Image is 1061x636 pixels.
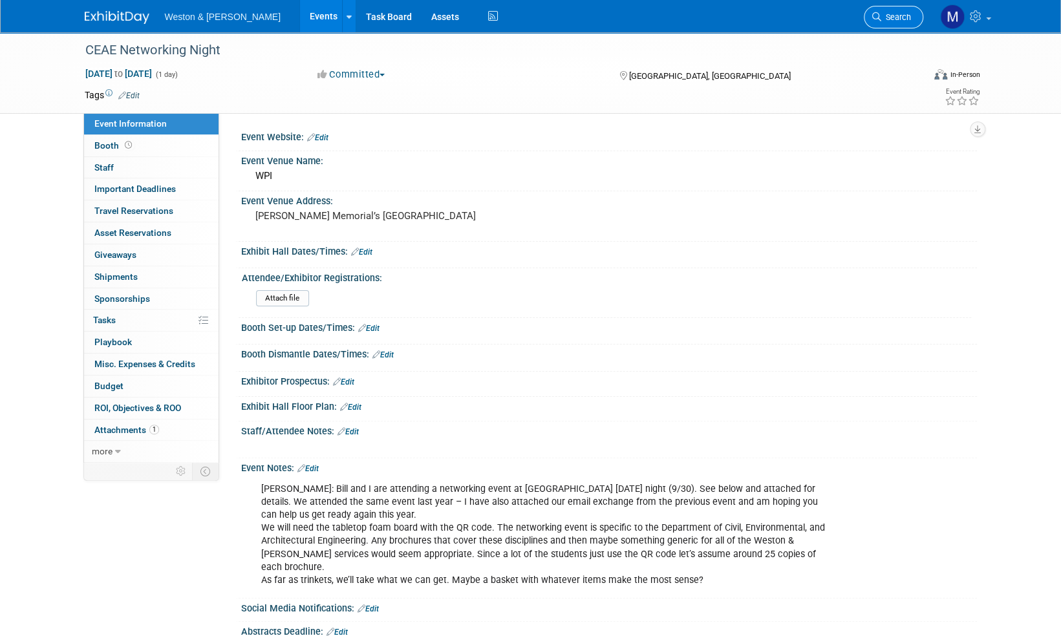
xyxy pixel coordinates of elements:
[944,89,979,95] div: Event Rating
[351,248,372,257] a: Edit
[84,354,219,375] a: Misc. Expenses & Credits
[84,244,219,266] a: Giveaways
[81,39,904,62] div: CEAE Networking Night
[241,191,977,207] div: Event Venue Address:
[241,344,977,361] div: Booth Dismantle Dates/Times:
[864,6,923,28] a: Search
[84,376,219,397] a: Budget
[94,271,138,282] span: Shipments
[847,67,980,87] div: Event Format
[358,604,379,613] a: Edit
[94,359,195,369] span: Misc. Expenses & Credits
[84,288,219,310] a: Sponsorships
[165,12,281,22] span: Weston & [PERSON_NAME]
[940,5,965,29] img: Mary Ann Trujillo
[94,228,171,238] span: Asset Reservations
[934,69,947,79] img: Format-Inperson.png
[92,446,113,456] span: more
[94,118,167,129] span: Event Information
[84,441,219,462] a: more
[94,381,123,391] span: Budget
[255,210,533,222] pre: [PERSON_NAME] Memorial’s [GEOGRAPHIC_DATA]
[94,184,176,194] span: Important Deadlines
[84,397,219,419] a: ROI, Objectives & ROO
[149,425,159,434] span: 1
[333,377,354,387] a: Edit
[241,397,977,414] div: Exhibit Hall Floor Plan:
[85,68,153,79] span: [DATE] [DATE]
[372,350,394,359] a: Edit
[251,166,967,186] div: WPI
[94,249,136,260] span: Giveaways
[241,242,977,259] div: Exhibit Hall Dates/Times:
[85,89,140,101] td: Tags
[241,599,977,615] div: Social Media Notifications:
[155,70,178,79] span: (1 day)
[313,68,390,81] button: Committed
[192,463,219,480] td: Toggle Event Tabs
[94,206,173,216] span: Travel Reservations
[85,11,149,24] img: ExhibitDay
[94,293,150,304] span: Sponsorships
[84,113,219,134] a: Event Information
[241,372,977,388] div: Exhibitor Prospectus:
[297,464,319,473] a: Edit
[84,419,219,441] a: Attachments1
[241,318,977,335] div: Booth Set-up Dates/Times:
[307,133,328,142] a: Edit
[94,337,132,347] span: Playbook
[241,127,977,144] div: Event Website:
[93,315,116,325] span: Tasks
[241,458,977,475] div: Event Notes:
[84,157,219,178] a: Staff
[340,403,361,412] a: Edit
[84,332,219,353] a: Playbook
[629,71,791,81] span: [GEOGRAPHIC_DATA], [GEOGRAPHIC_DATA]
[242,268,971,284] div: Attendee/Exhibitor Registrations:
[94,403,181,413] span: ROI, Objectives & ROO
[122,140,134,150] span: Booth not reserved yet
[170,463,193,480] td: Personalize Event Tab Strip
[241,421,977,438] div: Staff/Attendee Notes:
[84,200,219,222] a: Travel Reservations
[252,476,835,593] div: [PERSON_NAME]: Bill and I are attending a networking event at [GEOGRAPHIC_DATA] [DATE] night (9/3...
[84,222,219,244] a: Asset Reservations
[84,178,219,200] a: Important Deadlines
[113,69,125,79] span: to
[94,425,159,435] span: Attachments
[84,266,219,288] a: Shipments
[338,427,359,436] a: Edit
[358,324,380,333] a: Edit
[241,151,977,167] div: Event Venue Name:
[94,162,114,173] span: Staff
[94,140,134,151] span: Booth
[118,91,140,100] a: Edit
[84,310,219,331] a: Tasks
[881,12,911,22] span: Search
[949,70,980,79] div: In-Person
[84,135,219,156] a: Booth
